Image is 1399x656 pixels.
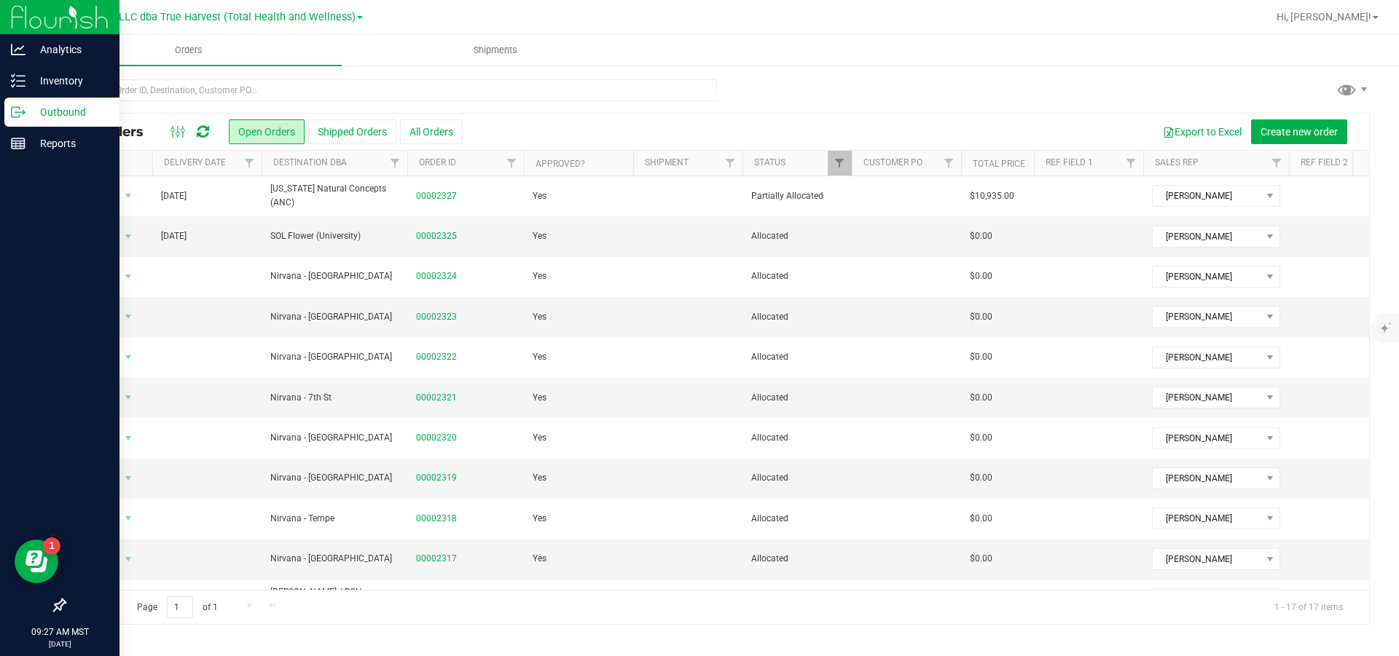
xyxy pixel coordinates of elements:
a: 00002322 [416,350,457,364]
span: select [119,266,138,287]
a: Customer PO [863,157,922,167]
span: [PERSON_NAME] [1153,468,1261,489]
span: Yes [533,552,546,566]
span: Yes [533,431,546,445]
span: Allocated [751,229,843,243]
span: [PERSON_NAME] [1153,226,1261,247]
a: Destination DBA [273,157,347,167]
button: Create new order [1251,119,1347,144]
span: Yes [533,350,546,364]
span: Nirvana - [GEOGRAPHIC_DATA] [270,310,399,324]
a: Status [754,157,785,167]
span: select [119,186,138,206]
span: Nirvana - [GEOGRAPHIC_DATA] [270,471,399,485]
a: 00002324 [416,269,457,283]
inline-svg: Inventory [11,74,26,88]
p: Analytics [26,41,113,58]
a: Ref Field 2 [1301,157,1348,167]
a: 00002317 [416,552,457,566]
a: Ref Field 1 [1046,157,1093,167]
span: $0.00 [970,391,992,405]
button: Shipped Orders [308,119,396,144]
a: Total Price [973,159,1025,169]
span: $0.00 [970,431,992,445]
span: $0.00 [970,350,992,364]
button: Export to Excel [1153,119,1251,144]
span: [PERSON_NAME] [1153,307,1261,327]
a: 00002323 [416,310,457,324]
span: [PERSON_NAME] [1153,508,1261,529]
span: Allocated [751,471,843,485]
span: Yes [533,310,546,324]
a: 00002318 [416,512,457,526]
p: Inventory [26,72,113,90]
span: Allocated [751,310,843,324]
a: Filter [238,151,262,175]
p: [DATE] [7,639,113,649]
a: Order ID [419,157,456,167]
span: Allocated [751,431,843,445]
span: Yes [533,512,546,526]
span: Nirvana - [GEOGRAPHIC_DATA] [270,552,399,566]
button: All Orders [400,119,463,144]
a: Filter [500,151,524,175]
a: Approved? [536,159,585,169]
a: Filter [937,151,961,175]
p: Outbound [26,103,113,121]
a: Orders [35,35,342,66]
span: Nirvana - [GEOGRAPHIC_DATA] [270,269,399,283]
span: Create new order [1261,126,1338,138]
span: $0.00 [970,471,992,485]
span: [PERSON_NAME] [1153,387,1261,408]
span: Yes [533,189,546,203]
span: Nirvana - [GEOGRAPHIC_DATA] [270,431,399,445]
span: select [119,468,138,489]
span: 1 - 17 of 17 items [1263,596,1355,618]
a: 00002327 [416,189,457,203]
span: Allocated [751,512,843,526]
span: Shipments [454,44,537,57]
iframe: Resource center unread badge [43,537,60,555]
span: Yes [533,229,546,243]
span: select [119,307,138,327]
a: 00002319 [416,471,457,485]
span: [PERSON_NAME] [1153,186,1261,206]
span: DXR FINANCE 4 LLC dba True Harvest (Total Health and Wellness) [42,11,356,23]
a: Delivery Date [164,157,226,167]
span: Page of 1 [125,596,230,619]
a: 00002321 [416,391,457,405]
span: select [119,226,138,247]
a: 00002320 [416,431,457,445]
p: 09:27 AM MST [7,625,113,639]
span: Yes [533,391,546,405]
span: Allocated [751,552,843,566]
input: Search Order ID, Destination, Customer PO... [64,79,717,101]
span: $0.00 [970,512,992,526]
span: Partially Allocated [751,189,843,203]
inline-svg: Outbound [11,105,26,119]
span: Nirvana - [GEOGRAPHIC_DATA] [270,350,399,364]
a: Filter [828,151,852,175]
span: Yes [533,269,546,283]
span: select [119,508,138,529]
span: $0.00 [970,229,992,243]
inline-svg: Analytics [11,42,26,57]
span: [PERSON_NAME] [1153,428,1261,448]
span: [DATE] [161,229,187,243]
span: Allocated [751,350,843,364]
a: Filter [383,151,407,175]
a: Filter [718,151,742,175]
span: [PERSON_NAME] [1153,266,1261,287]
a: 00002325 [416,229,457,243]
a: Filter [1119,151,1143,175]
span: select [119,347,138,368]
a: Shipments [342,35,648,66]
span: Yes [533,471,546,485]
span: Nirvana - 7th St [270,391,399,405]
inline-svg: Reports [11,136,26,151]
iframe: Resource center [15,540,58,583]
span: $0.00 [970,310,992,324]
span: $0.00 [970,269,992,283]
span: Allocated [751,391,843,405]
